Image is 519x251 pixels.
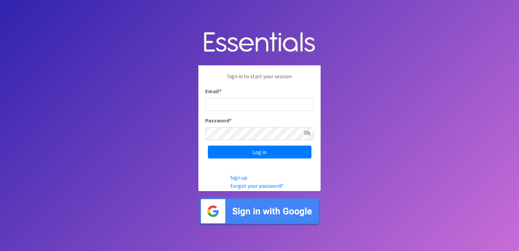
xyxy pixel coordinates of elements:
input: Log in [208,146,311,158]
abbr: required [229,117,232,124]
abbr: required [219,88,221,95]
a: Sign up [230,174,247,181]
label: Email [205,87,221,95]
a: Forgot your password? [230,182,283,189]
img: Human Essentials [198,25,321,60]
label: Password [205,116,232,124]
img: Sign in with Google [198,197,321,226]
p: Sign in to start your session [205,72,314,87]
